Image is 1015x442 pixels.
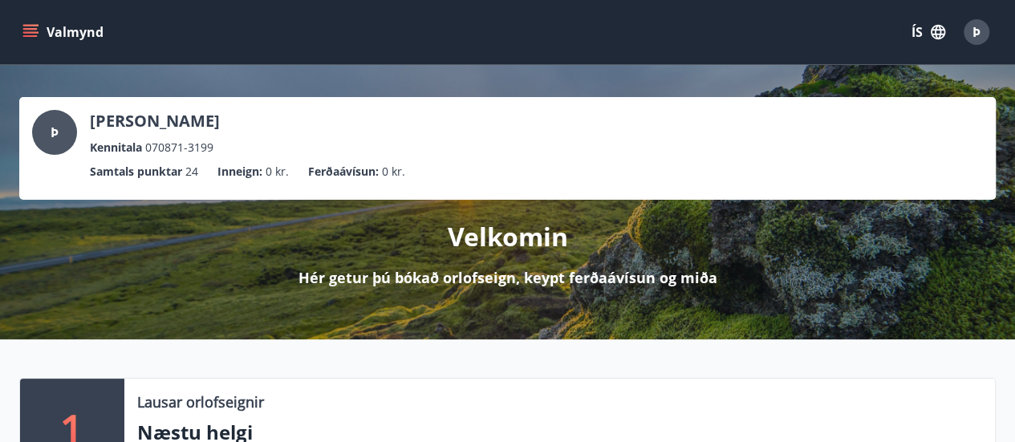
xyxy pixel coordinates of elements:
span: 0 kr. [266,163,289,180]
span: 0 kr. [382,163,405,180]
p: Inneign : [217,163,262,180]
button: menu [19,18,110,47]
span: Þ [972,23,980,41]
p: [PERSON_NAME] [90,110,220,132]
p: Samtals punktar [90,163,182,180]
span: 24 [185,163,198,180]
button: Þ [957,13,996,51]
p: Velkomin [448,219,568,254]
p: Ferðaávísun : [308,163,379,180]
p: Lausar orlofseignir [137,391,264,412]
span: Þ [51,124,59,141]
span: 070871-3199 [145,139,213,156]
p: Kennitala [90,139,142,156]
p: Hér getur þú bókað orlofseign, keypt ferðaávísun og miða [298,267,717,288]
button: ÍS [903,18,954,47]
